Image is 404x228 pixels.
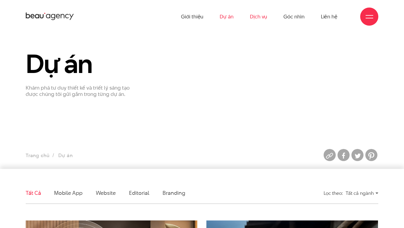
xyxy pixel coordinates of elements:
[324,188,343,198] div: Lọc theo:
[54,189,82,197] a: Mobile app
[346,188,378,198] div: Tất cả ngành
[129,189,149,197] a: Editorial
[163,189,185,197] a: Branding
[26,189,41,197] a: Tất cả
[26,85,137,97] p: Khám phá tư duy thiết kế và triết lý sáng tạo được chúng tôi gửi gắm trong từng dự án.
[96,189,116,197] a: Website
[26,152,49,159] a: Trang chủ
[26,50,137,78] h1: Dự án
